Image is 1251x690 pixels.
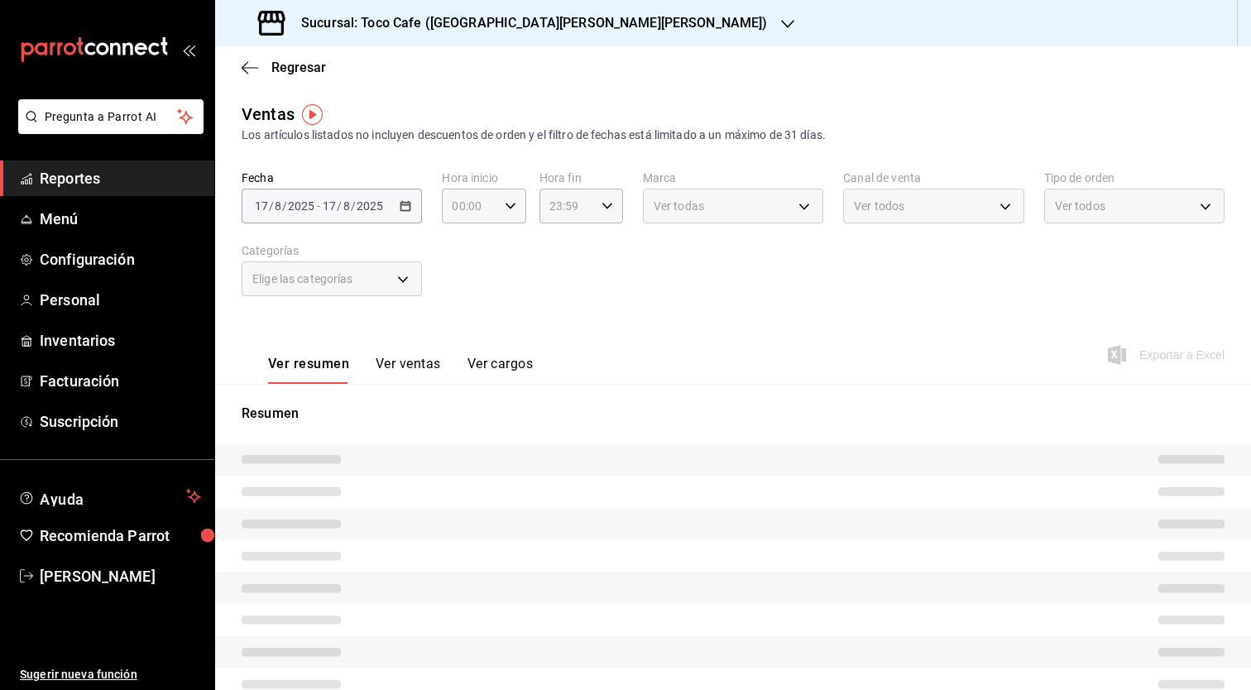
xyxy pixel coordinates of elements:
span: Recomienda Parrot [40,525,201,547]
span: Pregunta a Parrot AI [45,108,178,126]
span: Reportes [40,167,201,189]
span: Facturación [40,370,201,392]
div: Ventas [242,102,295,127]
p: Resumen [242,404,1225,424]
span: / [351,199,356,213]
span: Ver todos [854,198,904,214]
label: Fecha [242,172,422,184]
input: ---- [356,199,384,213]
span: [PERSON_NAME] [40,565,201,587]
span: / [337,199,342,213]
button: Pregunta a Parrot AI [18,99,204,134]
span: Sugerir nueva función [20,666,201,683]
label: Categorías [242,245,422,256]
a: Pregunta a Parrot AI [12,120,204,137]
h3: Sucursal: Toco Cafe ([GEOGRAPHIC_DATA][PERSON_NAME][PERSON_NAME]) [288,13,768,33]
input: -- [254,199,269,213]
span: / [282,199,287,213]
label: Tipo de orden [1044,172,1225,184]
button: Ver resumen [268,356,349,384]
span: Configuración [40,248,201,271]
span: Elige las categorías [252,271,353,287]
span: Regresar [271,60,326,75]
button: Ver ventas [376,356,441,384]
button: Regresar [242,60,326,75]
label: Marca [643,172,823,184]
label: Canal de venta [843,172,1023,184]
span: - [317,199,320,213]
div: Los artículos listados no incluyen descuentos de orden y el filtro de fechas está limitado a un m... [242,127,1225,144]
span: Ver todos [1055,198,1105,214]
div: navigation tabs [268,356,533,384]
input: -- [322,199,337,213]
span: Ver todas [654,198,704,214]
span: Inventarios [40,329,201,352]
span: Suscripción [40,410,201,433]
span: / [269,199,274,213]
label: Hora fin [539,172,623,184]
input: -- [343,199,351,213]
input: ---- [287,199,315,213]
span: Ayuda [40,486,180,506]
span: Menú [40,208,201,230]
span: Personal [40,289,201,311]
img: Tooltip marker [302,104,323,125]
input: -- [274,199,282,213]
button: open_drawer_menu [182,43,195,56]
button: Ver cargos [467,356,534,384]
label: Hora inicio [442,172,525,184]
